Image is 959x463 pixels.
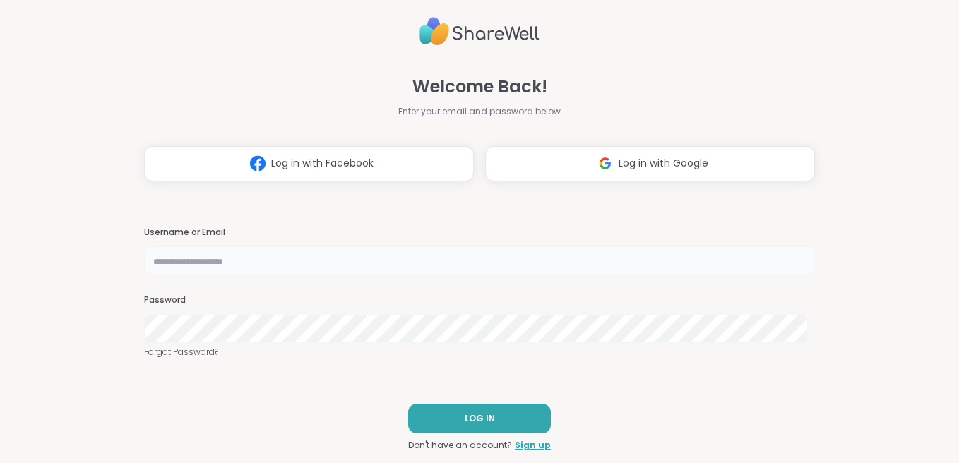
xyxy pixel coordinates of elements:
span: Welcome Back! [412,74,547,100]
span: Log in with Google [619,156,708,171]
span: Enter your email and password below [398,105,561,118]
span: Log in with Facebook [271,156,374,171]
h3: Password [144,294,816,306]
button: LOG IN [408,404,551,433]
a: Forgot Password? [144,346,816,359]
button: Log in with Google [485,146,815,181]
span: LOG IN [465,412,495,425]
img: ShareWell Logomark [244,150,271,176]
img: ShareWell Logomark [592,150,619,176]
a: Sign up [515,439,551,452]
button: Log in with Facebook [144,146,474,181]
img: ShareWell Logo [419,11,540,52]
span: Don't have an account? [408,439,512,452]
h3: Username or Email [144,227,816,239]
